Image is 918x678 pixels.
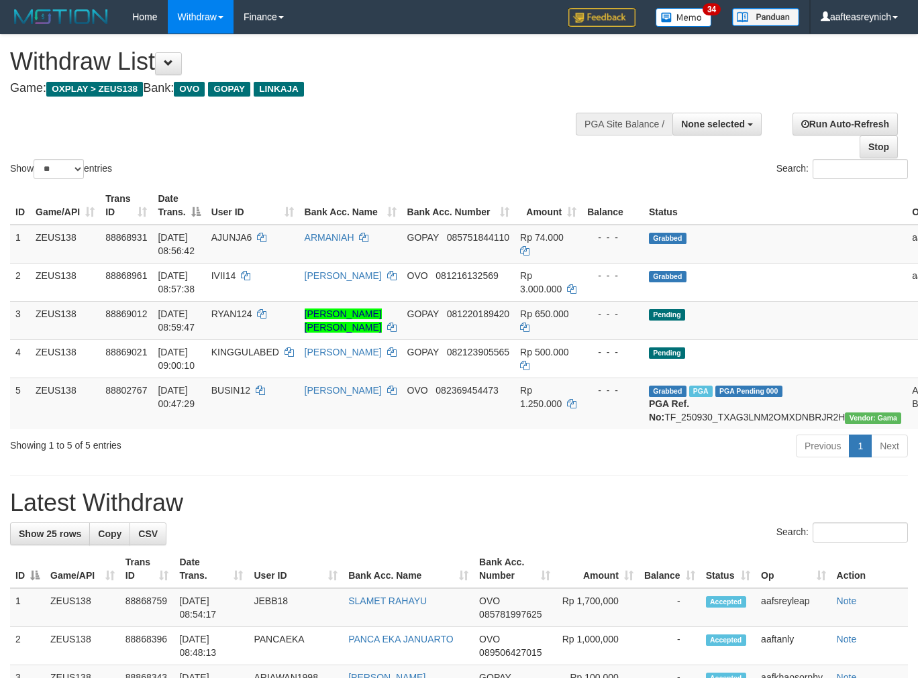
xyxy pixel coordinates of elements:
[305,308,382,333] a: [PERSON_NAME] [PERSON_NAME]
[649,233,686,244] span: Grabbed
[30,225,100,264] td: ZEUS138
[120,588,174,627] td: 88868759
[343,550,474,588] th: Bank Acc. Name: activate to sort column ascending
[407,385,428,396] span: OVO
[756,588,831,627] td: aafsreyleap
[98,528,121,539] span: Copy
[105,308,147,319] span: 88869012
[45,627,120,665] td: ZEUS138
[211,232,252,243] span: AJUNJA6
[776,159,908,179] label: Search:
[715,386,782,397] span: PGA Pending
[644,186,907,225] th: Status
[30,186,100,225] th: Game/API: activate to sort column ascending
[447,232,509,243] span: Copy 085751844110 to clipboard
[639,550,701,588] th: Balance: activate to sort column ascending
[30,263,100,301] td: ZEUS138
[105,347,147,357] span: 88869021
[10,433,372,452] div: Showing 1 to 5 of 5 entries
[701,550,756,588] th: Status: activate to sort column ascending
[845,412,901,424] span: Vendor URL: https://trx31.1velocity.biz
[211,385,250,396] span: BUSIN12
[515,186,582,225] th: Amount: activate to sort column ascending
[152,186,205,225] th: Date Trans.: activate to sort column descending
[305,385,382,396] a: [PERSON_NAME]
[587,384,638,397] div: - - -
[10,263,30,301] td: 2
[10,7,112,27] img: MOTION_logo.png
[649,271,686,282] span: Grabbed
[305,232,354,243] a: ARMANIAH
[120,550,174,588] th: Trans ID: activate to sort column ascending
[520,308,568,319] span: Rp 650.000
[756,627,831,665] td: aaftanly
[407,347,439,357] span: GOPAY
[10,82,599,95] h4: Game: Bank:
[587,307,638,321] div: - - -
[10,301,30,339] td: 3
[402,186,515,225] th: Bank Acc. Number: activate to sort column ascending
[89,522,130,545] a: Copy
[556,588,638,627] td: Rp 1,700,000
[120,627,174,665] td: 88868396
[587,231,638,244] div: - - -
[305,347,382,357] a: [PERSON_NAME]
[10,339,30,378] td: 4
[158,308,195,333] span: [DATE] 08:59:47
[813,522,908,543] input: Search:
[639,627,701,665] td: -
[407,232,439,243] span: GOPAY
[10,159,112,179] label: Show entries
[138,528,158,539] span: CSV
[871,435,908,457] a: Next
[211,308,252,319] span: RYAN124
[681,119,745,129] span: None selected
[407,270,428,281] span: OVO
[30,301,100,339] td: ZEUS138
[10,627,45,665] td: 2
[447,347,509,357] span: Copy 082123905565 to clipboard
[30,378,100,429] td: ZEUS138
[10,588,45,627] td: 1
[10,522,90,545] a: Show 25 rows
[206,186,299,225] th: User ID: activate to sort column ascending
[174,588,248,627] td: [DATE] 08:54:17
[568,8,635,27] img: Feedback.jpg
[447,308,509,319] span: Copy 081220189420 to clipboard
[100,186,152,225] th: Trans ID: activate to sort column ascending
[348,596,427,606] a: SLAMET RAHAYU
[10,48,599,75] h1: Withdraw List
[756,550,831,588] th: Op: activate to sort column ascending
[520,347,568,357] span: Rp 500.000
[45,550,120,588] th: Game/API: activate to sort column ascending
[299,186,402,225] th: Bank Acc. Name: activate to sort column ascending
[479,596,500,606] span: OVO
[158,385,195,409] span: [DATE] 00:47:29
[860,135,898,158] a: Stop
[479,634,500,644] span: OVO
[831,550,908,588] th: Action
[474,550,556,588] th: Bank Acc. Number: activate to sort column ascending
[105,232,147,243] span: 88868931
[576,113,672,135] div: PGA Site Balance /
[520,270,562,294] span: Rp 3.000.000
[19,528,81,539] span: Show 25 rows
[520,232,564,243] span: Rp 74.000
[706,596,746,608] span: Accepted
[649,386,686,397] span: Grabbed
[211,347,279,357] span: KINGGULABED
[813,159,908,179] input: Search:
[837,596,857,606] a: Note
[105,385,147,396] span: 88802767
[10,186,30,225] th: ID
[10,490,908,516] h1: Latest Withdraw
[644,378,907,429] td: TF_250930_TXAG3LNM2OMXDNBRJR2H
[248,550,343,588] th: User ID: activate to sort column ascending
[158,347,195,371] span: [DATE] 09:00:10
[556,550,638,588] th: Amount: activate to sort column ascending
[689,386,713,397] span: Marked by aafsreyleap
[105,270,147,281] span: 88868961
[639,588,701,627] td: -
[174,550,248,588] th: Date Trans.: activate to sort column ascending
[10,550,45,588] th: ID: activate to sort column descending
